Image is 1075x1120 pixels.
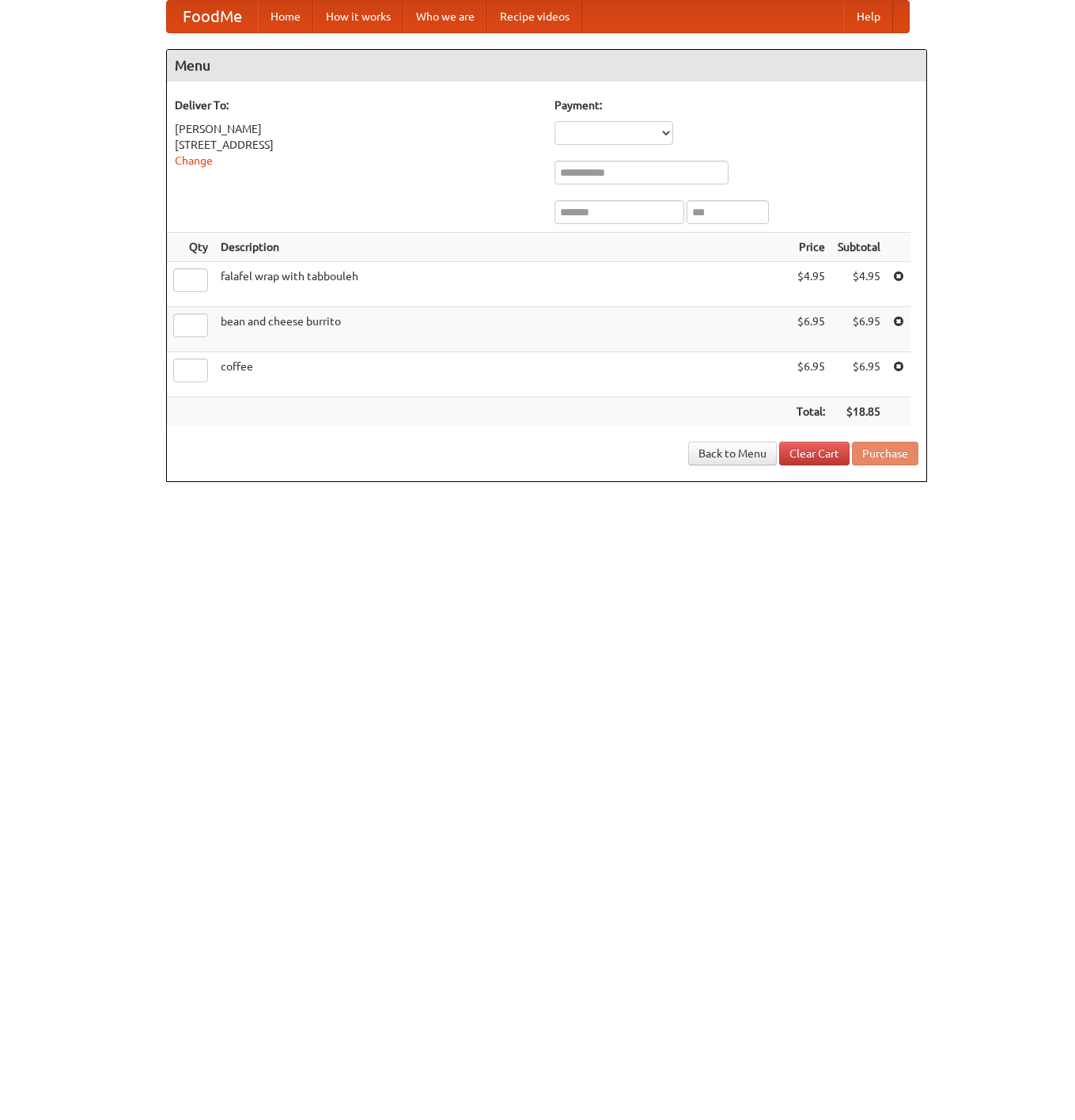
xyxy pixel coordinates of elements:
[688,442,777,465] a: Back to Menu
[175,121,539,137] div: [PERSON_NAME]
[258,1,313,32] a: Home
[214,307,790,352] td: bean and cheese burrito
[790,352,831,397] td: $6.95
[487,1,582,32] a: Recipe videos
[175,154,213,167] a: Change
[790,307,831,352] td: $6.95
[790,262,831,307] td: $4.95
[167,233,214,262] th: Qty
[167,50,926,82] h4: Menu
[831,352,887,397] td: $6.95
[167,1,258,32] a: FoodMe
[214,262,790,307] td: falafel wrap with tabbouleh
[790,397,831,427] th: Total:
[175,97,539,113] h5: Deliver To:
[403,1,487,32] a: Who we are
[844,1,893,32] a: Help
[831,397,887,427] th: $18.85
[831,233,887,262] th: Subtotal
[214,233,790,262] th: Description
[790,233,831,262] th: Price
[555,97,918,113] h5: Payment:
[214,352,790,397] td: coffee
[831,262,887,307] td: $4.95
[852,442,918,465] button: Purchase
[779,442,850,465] a: Clear Cart
[313,1,403,32] a: How it works
[831,307,887,352] td: $6.95
[175,137,539,153] div: [STREET_ADDRESS]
